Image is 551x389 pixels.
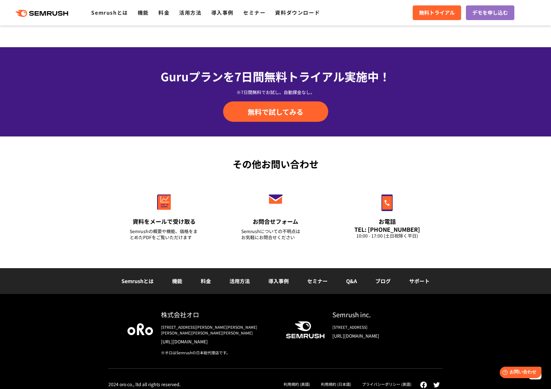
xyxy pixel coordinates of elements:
a: 機能 [138,9,149,16]
a: [URL][DOMAIN_NAME] [332,333,424,339]
a: 無料で試してみる [223,101,328,122]
a: プライバシーポリシー (英語) [362,381,411,387]
div: お問合せフォーム [241,217,310,225]
a: 料金 [158,9,170,16]
a: Semrushとは [91,9,128,16]
a: 資料ダウンロード [275,9,320,16]
a: 無料トライアル [413,5,461,20]
img: oro company [127,323,153,335]
img: facebook [420,381,427,388]
a: 利用規約 (日本語) [321,381,351,387]
img: twitter [433,382,440,387]
a: ブログ [375,277,391,285]
div: ※7日間無料でお試し。自動課金なし。 [108,89,443,95]
a: セミナー [307,277,328,285]
div: 10:00 - 17:00 (土日祝除く平日) [353,233,422,239]
a: Semrushとは [121,277,154,285]
span: デモを申し込む [472,9,508,17]
iframe: Help widget launcher [494,364,544,382]
a: 活用方法 [229,277,250,285]
a: サポート [409,277,430,285]
a: 機能 [172,277,182,285]
div: ※オロはSemrushの日本総代理店です。 [161,350,276,356]
a: 導入事例 [268,277,289,285]
div: [STREET_ADDRESS][PERSON_NAME][PERSON_NAME][PERSON_NAME][PERSON_NAME][PERSON_NAME] [161,324,276,336]
div: Semrushについての不明点は お気軽にお問合せください [241,228,310,240]
div: 株式会社オロ [161,310,276,319]
a: 資料をメールで受け取る Semrushの概要や機能、価格をまとめたPDFをご覧いただけます [116,181,212,248]
a: 活用方法 [179,9,201,16]
a: [URL][DOMAIN_NAME] [161,338,276,345]
div: TEL: [PHONE_NUMBER] [353,226,422,233]
a: セミナー [243,9,265,16]
div: 2024 oro co., ltd all rights reserved. [108,381,181,387]
a: Q&A [346,277,357,285]
div: Semrush inc. [332,310,424,319]
span: 無料トライアル実施中！ [264,68,390,84]
div: その他お問い合わせ [108,157,443,171]
a: デモを申し込む [466,5,514,20]
a: 料金 [201,277,211,285]
div: [STREET_ADDRESS] [332,324,424,330]
div: 資料をメールで受け取る [130,217,199,225]
span: 無料トライアル [419,9,455,17]
a: 利用規約 (英語) [284,381,310,387]
span: 無料で試してみる [248,107,303,116]
a: 導入事例 [211,9,234,16]
a: お問合せフォーム Semrushについての不明点はお気軽にお問合せください [228,181,323,248]
div: Guruプランを7日間 [108,68,443,85]
div: お電話 [353,217,422,225]
div: Semrushの概要や機能、価格をまとめたPDFをご覧いただけます [130,228,199,240]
